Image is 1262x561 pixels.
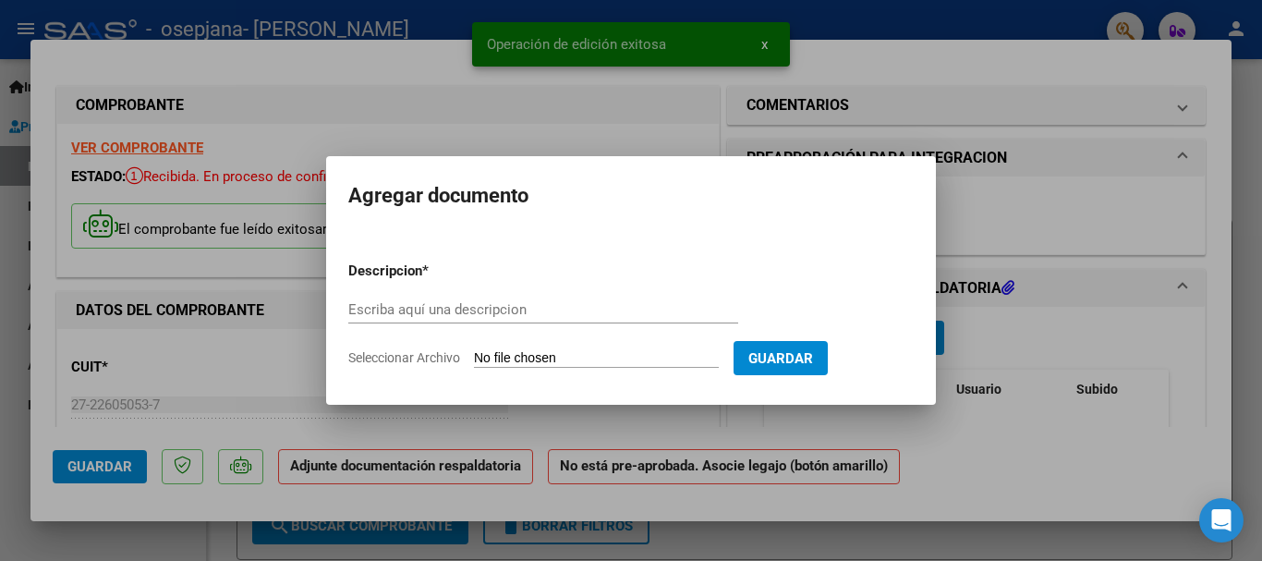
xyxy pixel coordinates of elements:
[348,261,518,282] p: Descripcion
[1199,498,1244,543] div: Open Intercom Messenger
[348,178,914,213] h2: Agregar documento
[748,350,813,367] span: Guardar
[348,350,460,365] span: Seleccionar Archivo
[734,341,828,375] button: Guardar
